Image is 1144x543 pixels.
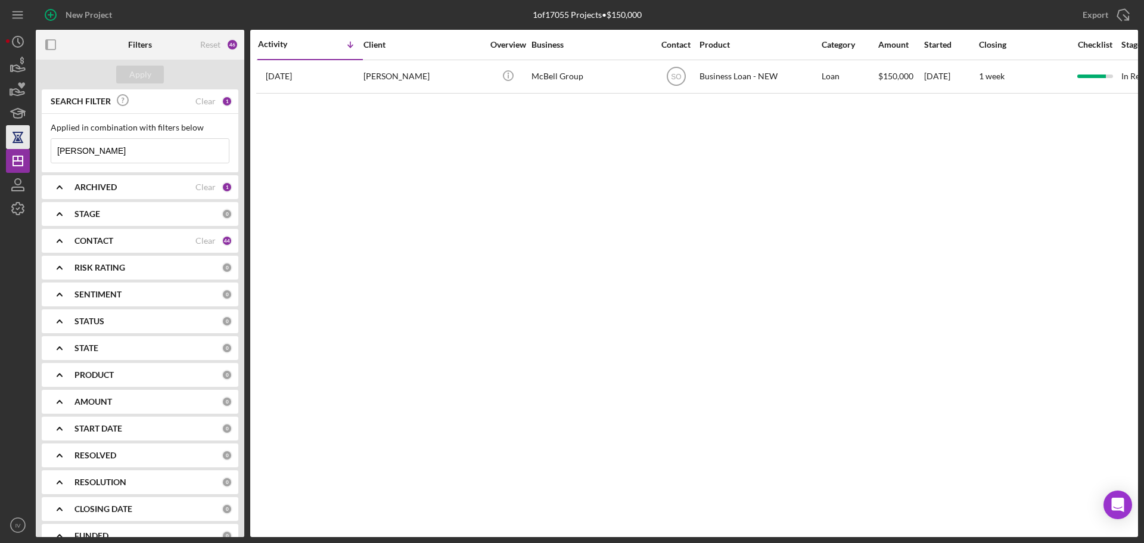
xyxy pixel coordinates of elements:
[222,316,232,327] div: 0
[266,72,292,81] time: 2025-07-30 17:37
[531,40,651,49] div: Business
[363,40,483,49] div: Client
[200,40,220,49] div: Reset
[6,513,30,537] button: IV
[74,182,117,192] b: ARCHIVED
[878,61,923,92] div: $150,000
[74,451,116,460] b: RESOLVED
[74,477,126,487] b: RESOLUTION
[195,236,216,246] div: Clear
[222,96,232,107] div: 1
[222,504,232,514] div: 0
[74,531,108,541] b: FUNDED
[222,530,232,541] div: 0
[74,290,122,299] b: SENTIMENT
[15,522,21,529] text: IV
[74,263,125,272] b: RISK RATING
[74,370,114,380] b: PRODUCT
[222,423,232,434] div: 0
[222,396,232,407] div: 0
[1103,491,1132,519] div: Open Intercom Messenger
[979,40,1068,49] div: Closing
[654,40,698,49] div: Contact
[222,450,232,461] div: 0
[74,504,132,514] b: CLOSING DATE
[195,97,216,106] div: Clear
[128,40,152,49] b: Filters
[66,3,112,27] div: New Project
[74,424,122,433] b: START DATE
[222,182,232,193] div: 1
[700,40,819,49] div: Product
[74,209,100,219] b: STAGE
[226,39,238,51] div: 46
[51,123,229,132] div: Applied in combination with filters below
[74,343,98,353] b: STATE
[222,370,232,380] div: 0
[116,66,164,83] button: Apply
[531,61,651,92] div: McBell Group
[700,61,819,92] div: Business Loan - NEW
[878,40,923,49] div: Amount
[1070,40,1120,49] div: Checklist
[222,477,232,488] div: 0
[74,397,112,407] b: AMOUNT
[222,235,232,246] div: 44
[486,40,530,49] div: Overview
[979,71,1005,81] time: 1 week
[822,61,877,92] div: Loan
[222,343,232,353] div: 0
[195,182,216,192] div: Clear
[671,73,681,81] text: SO
[1071,3,1138,27] button: Export
[129,66,151,83] div: Apply
[924,40,978,49] div: Started
[51,97,111,106] b: SEARCH FILTER
[222,209,232,219] div: 0
[533,10,642,20] div: 1 of 17055 Projects • $150,000
[924,61,978,92] div: [DATE]
[258,39,310,49] div: Activity
[1083,3,1108,27] div: Export
[822,40,877,49] div: Category
[74,236,113,246] b: CONTACT
[222,262,232,273] div: 0
[222,289,232,300] div: 0
[36,3,124,27] button: New Project
[74,317,104,326] b: STATUS
[363,61,483,92] div: [PERSON_NAME]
